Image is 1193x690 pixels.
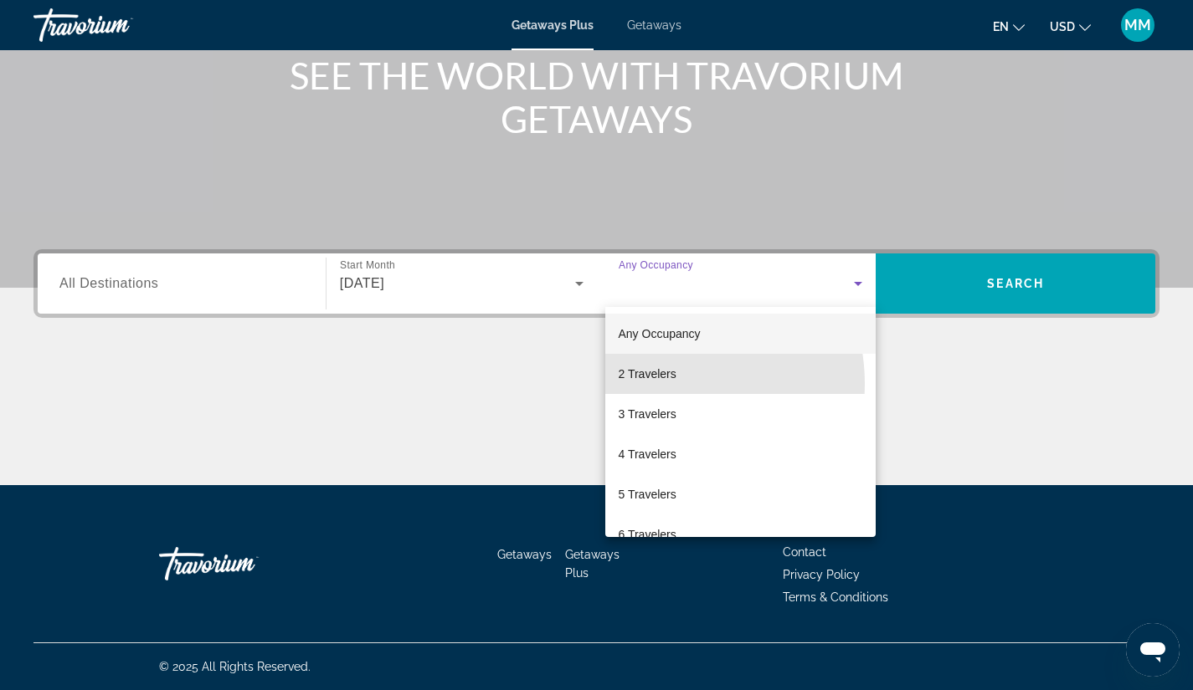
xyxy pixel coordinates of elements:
span: 4 Travelers [619,444,676,464]
span: 3 Travelers [619,404,676,424]
span: Any Occupancy [619,327,701,340]
iframe: Button to launch messaging window [1126,623,1180,677]
span: 5 Travelers [619,484,676,504]
span: 6 Travelers [619,524,676,544]
span: 2 Travelers [619,364,676,384]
